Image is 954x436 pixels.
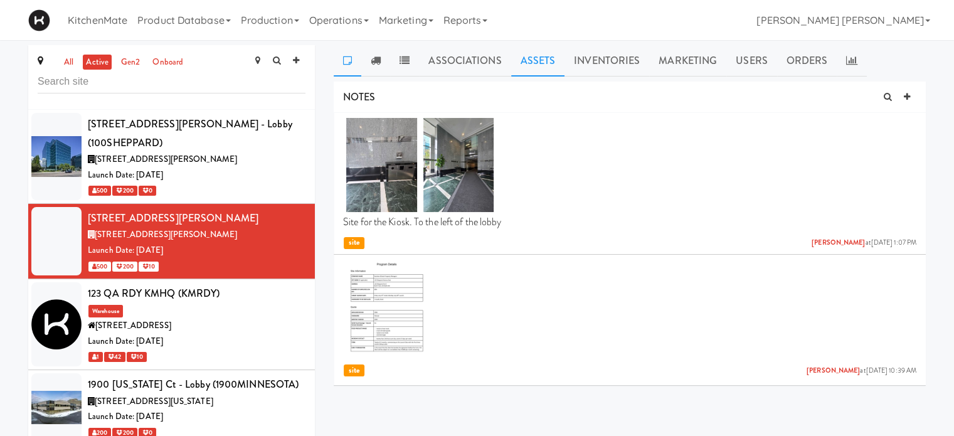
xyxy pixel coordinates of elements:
[112,186,137,196] span: 200
[423,118,494,212] img: exxttlk9skj7upnhulfn.jpg
[88,243,305,258] div: Launch Date: [DATE]
[88,115,305,152] div: [STREET_ADDRESS][PERSON_NAME] - Lobby (100SHEPPARD)
[88,409,305,425] div: Launch Date: [DATE]
[88,167,305,183] div: Launch Date: [DATE]
[38,70,305,93] input: Search site
[61,55,77,70] a: all
[88,305,123,317] span: Warehouse
[139,186,156,196] span: 0
[88,186,111,196] span: 500
[419,45,511,77] a: Associations
[95,319,171,331] span: [STREET_ADDRESS]
[118,55,143,70] a: gen2
[807,366,916,376] span: at [DATE] 10:39 AM
[139,262,159,272] span: 10
[807,366,860,375] a: [PERSON_NAME]
[343,90,376,104] span: NOTES
[95,228,237,240] span: [STREET_ADDRESS][PERSON_NAME]
[343,215,916,229] p: Site for the Kiosk. To the left of the lobby
[88,284,305,303] div: 123 QA RDY KMHQ (KMRDY)
[344,237,364,249] span: site
[149,55,186,70] a: onboard
[726,45,777,77] a: Users
[127,352,147,362] span: 10
[95,153,237,165] span: [STREET_ADDRESS][PERSON_NAME]
[88,262,111,272] span: 500
[28,110,315,204] li: [STREET_ADDRESS][PERSON_NAME] - Lobby (100SHEPPARD)[STREET_ADDRESS][PERSON_NAME]Launch Date: [DAT...
[95,395,213,407] span: [STREET_ADDRESS][US_STATE]
[28,204,315,279] li: [STREET_ADDRESS][PERSON_NAME][STREET_ADDRESS][PERSON_NAME]Launch Date: [DATE] 500 200 10
[812,238,865,247] a: [PERSON_NAME]
[28,279,315,370] li: 123 QA RDY KMHQ (KMRDY)Warehouse[STREET_ADDRESS]Launch Date: [DATE] 1 42 10
[777,45,837,77] a: Orders
[346,260,427,354] img: bxoibeonwcnlmkzesgou.png
[88,209,305,228] div: [STREET_ADDRESS][PERSON_NAME]
[83,55,112,70] a: active
[812,238,916,248] span: at [DATE] 1:07 PM
[346,118,417,212] img: trcbcwbkgqpyfedtqb1f.jpg
[344,364,364,376] span: site
[88,352,103,362] span: 1
[88,334,305,349] div: Launch Date: [DATE]
[511,45,565,77] a: Assets
[28,9,50,31] img: Micromart
[649,45,726,77] a: Marketing
[564,45,649,77] a: Inventories
[88,375,305,394] div: 1900 [US_STATE] Ct - Lobby (1900MINNESOTA)
[104,352,125,362] span: 42
[112,262,137,272] span: 200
